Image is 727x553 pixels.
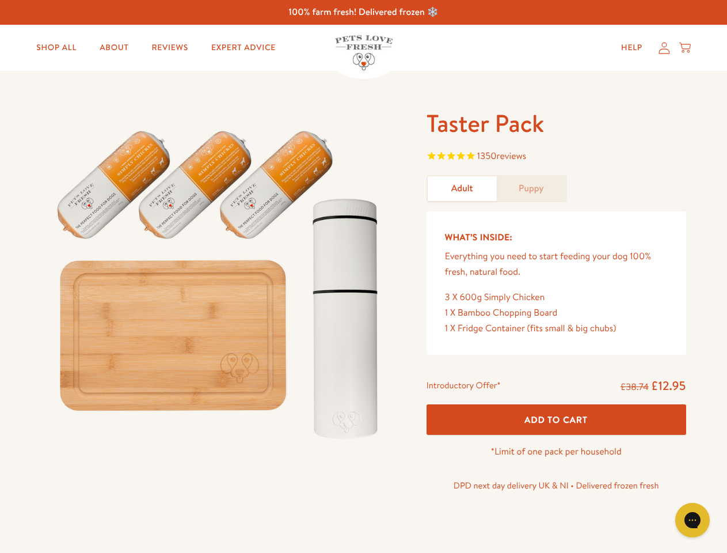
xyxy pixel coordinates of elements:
[445,290,668,305] div: 3 X 600g Simply Chicken
[142,36,197,59] a: Reviews
[427,404,686,435] button: Add To Cart
[497,176,566,201] a: Puppy
[90,36,138,59] a: About
[427,149,686,166] span: Rated 4.8 out of 5 stars 1350 reviews
[427,444,686,460] p: *Limit of one pack per household
[427,378,501,395] div: Introductory Offer*
[621,381,649,393] s: £38.74
[427,478,686,493] p: DPD next day delivery UK & NI • Delivered frozen fresh
[41,108,399,451] img: Taster Pack - Adult
[497,150,527,162] span: reviews
[445,230,668,245] h5: What’s Inside:
[524,414,588,426] span: Add To Cart
[335,35,393,70] img: Pets Love Fresh
[445,306,558,319] span: 1 X Bamboo Chopping Board
[445,249,668,280] p: Everything you need to start feeding your dog 100% fresh, natural food.
[202,36,285,59] a: Expert Advice
[428,176,497,201] a: Adult
[27,36,86,59] a: Shop All
[477,150,527,162] span: 1350 reviews
[669,499,715,541] iframe: Gorgias live chat messenger
[651,377,686,394] span: £12.95
[427,108,686,139] h1: Taster Pack
[612,36,652,59] a: Help
[445,321,668,336] div: 1 X Fridge Container (fits small & big chubs)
